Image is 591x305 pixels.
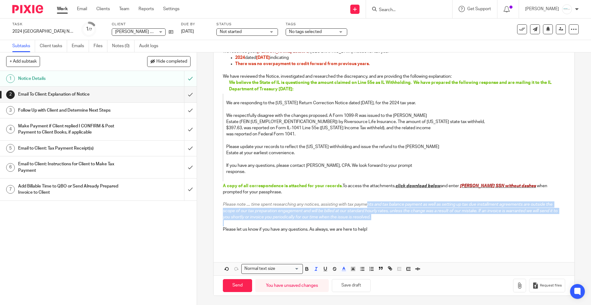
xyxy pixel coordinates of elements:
a: Audit logs [139,40,163,52]
a: Notes (0) [112,40,135,52]
label: Task [12,22,74,27]
label: Status [216,22,278,27]
div: 5 [6,144,15,153]
p: response. [226,169,553,175]
label: Client [112,22,173,27]
a: Reports [139,6,154,12]
a: Emails [72,40,89,52]
div: 2024 IL Notice of Change [12,28,74,35]
span: [PERSON_NAME] Estate [115,30,162,34]
div: 2024 [GEOGRAPHIC_DATA] Notice of Change [12,28,74,35]
span: 2024 [235,56,245,60]
span: A copy of all correspondence is attached for your records. [223,184,343,188]
label: Due by [181,22,209,27]
p: was reported on Federal Form 1041. [226,131,553,137]
span: [PERSON_NAME] SSN without dashes [460,184,536,188]
a: Subtasks [12,40,35,52]
p: $397.63, was reported on Form IL-1041 Line 55e ([US_STATE] Income Tax withheld), and the related ... [226,125,553,131]
h1: Follow Up with Client and Determine Next Steps [18,106,125,115]
button: Hide completed [147,56,191,67]
p: If you have any questions, please contact [PERSON_NAME], CPA. We look forward to your prompt [226,163,553,169]
h1: Email to Client: Instructions for Client to Make Tax Payment [18,159,125,175]
input: Send [223,279,252,292]
p: Estate at your earliest convenience. [226,150,553,156]
u: click download below [396,184,440,188]
h1: Add Billable Time to QBO or Send Already Prepared Invoice to Client [18,182,125,197]
a: Work [57,6,68,12]
span: We believe the State of IL is questioning the amount claimed on Line 55e as IL Withholding. We ha... [229,80,553,91]
div: 1 [6,74,15,83]
div: Search for option [241,264,303,274]
input: Search [378,7,434,13]
div: 1 [86,26,92,33]
small: /7 [89,28,92,31]
span: Not started [220,30,242,34]
span: Normal text size [243,266,276,272]
button: + Add subtask [6,56,40,67]
span: [DATE] [181,29,194,34]
button: Save draft [332,279,371,292]
div: 2 [6,90,15,99]
h1: Email to Client: Tax Payment Receipt(s) [18,144,125,153]
img: Pixie [12,5,43,13]
span: No tags selected [289,30,322,34]
a: Files [94,40,107,52]
div: 7 [6,185,15,194]
span: There was no overpayment to credit forward from previous years. [235,62,370,66]
h1: Notice Details [18,74,125,83]
h1: Make Payment if Client replied I CONFIRM & Post Payment to Client Books, if applicable [18,122,125,137]
div: 6 [6,163,15,172]
a: Client tasks [40,40,67,52]
p: Estate (FEIN [US_EMPLOYER_IDENTIFICATION_NUMBER]) by Riversource Life Insurance. The amount of [U... [226,119,553,125]
p: To access the attachments, and enter when prompted for your passphrase. [223,183,565,196]
label: Tags [286,22,347,27]
a: Team [119,6,129,12]
div: 4 [6,125,15,134]
img: _Logo.png [562,4,572,14]
a: Settings [163,6,179,12]
span: Hide completed [156,59,187,64]
span: [DATE] [256,56,270,60]
a: Clients [96,6,110,12]
p: We are responding to the [US_STATE] Return Correction Notice dated [DATE], for the 2024 tax year. [226,100,553,106]
p: dated indicating [235,55,565,61]
span: [PERSON_NAME] Estate's [257,49,308,54]
p: We respectfully disagree with the changes proposed. A Form 1099-R was issued to the [PERSON_NAME] [226,113,553,119]
div: You have unsaved changes [255,279,329,292]
span: Request files [540,283,562,288]
h1: Email To Client: Explanation of Notice [18,90,125,99]
p: Please let us know if you have any questions. As always, we are here to help! [223,226,565,233]
a: Email [77,6,87,12]
p: We have reviewed the Notice, investigated and researched the discrepancy, and are providing the f... [223,73,565,80]
div: 3 [6,106,15,115]
button: Request files [529,279,565,293]
span: Please note .... time spent researching any notices, assisting with tax payments and tax balance ... [223,202,558,219]
p: Please update your records to reflect the [US_STATE] withholding and issue the refund to the [PER... [226,144,553,150]
input: Search for option [277,266,299,272]
span: Get Support [467,7,491,11]
p: [PERSON_NAME] [525,6,559,12]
